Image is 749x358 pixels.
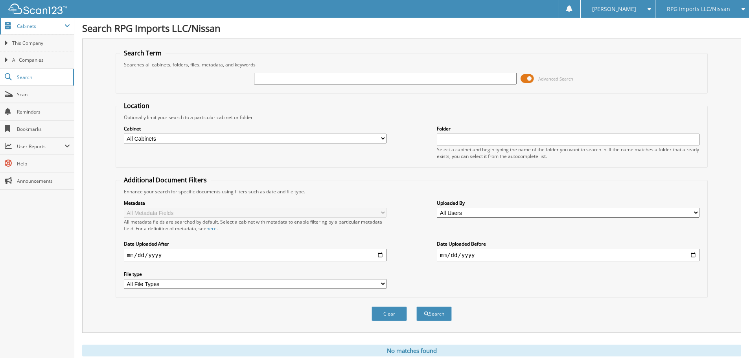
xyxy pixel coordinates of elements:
legend: Additional Document Filters [120,176,211,184]
div: All metadata fields are searched by default. Select a cabinet with metadata to enable filtering b... [124,218,386,232]
span: All Companies [12,57,70,64]
div: Select a cabinet and begin typing the name of the folder you want to search in. If the name match... [437,146,699,160]
button: Search [416,307,452,321]
label: Metadata [124,200,386,206]
span: Scan [17,91,70,98]
label: Folder [437,125,699,132]
label: Date Uploaded Before [437,241,699,247]
span: Bookmarks [17,126,70,132]
label: File type [124,271,386,277]
input: end [437,249,699,261]
span: Reminders [17,108,70,115]
div: Optionally limit your search to a particular cabinet or folder [120,114,703,121]
label: Date Uploaded After [124,241,386,247]
img: scan123-logo-white.svg [8,4,67,14]
input: start [124,249,386,261]
iframe: Chat Widget [710,320,749,358]
span: This Company [12,40,70,47]
span: Help [17,160,70,167]
button: Clear [372,307,407,321]
div: Searches all cabinets, folders, files, metadata, and keywords [120,61,703,68]
div: Enhance your search for specific documents using filters such as date and file type. [120,188,703,195]
h1: Search RPG Imports LLC/Nissan [82,22,741,35]
legend: Location [120,101,153,110]
span: [PERSON_NAME] [592,7,636,11]
span: Advanced Search [538,76,573,82]
div: No matches found [82,345,741,356]
label: Cabinet [124,125,386,132]
span: Announcements [17,178,70,184]
span: Cabinets [17,23,64,29]
a: here [206,225,217,232]
span: User Reports [17,143,64,150]
legend: Search Term [120,49,166,57]
span: RPG Imports LLC/Nissan [667,7,730,11]
span: Search [17,74,69,81]
label: Uploaded By [437,200,699,206]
